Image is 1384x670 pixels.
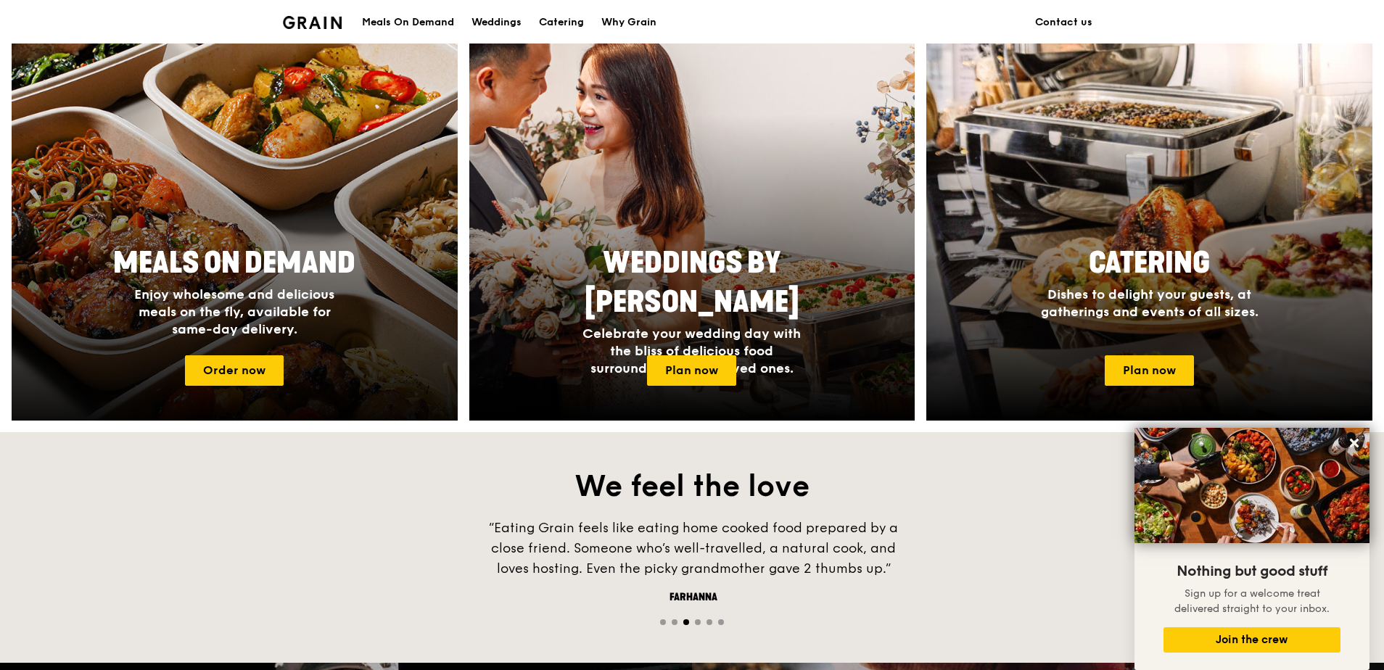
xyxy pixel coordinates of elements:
[1089,246,1210,281] span: Catering
[185,355,284,386] a: Order now
[660,619,666,625] span: Go to slide 1
[683,619,689,625] span: Go to slide 3
[471,1,522,44] div: Weddings
[647,355,736,386] a: Plan now
[1105,355,1194,386] a: Plan now
[1343,431,1366,455] button: Close
[672,619,677,625] span: Go to slide 2
[695,619,701,625] span: Go to slide 4
[476,518,911,579] div: “Eating Grain feels like eating home cooked food prepared by a close friend. Someone who’s well-t...
[1041,286,1259,320] span: Dishes to delight your guests, at gatherings and events of all sizes.
[707,619,712,625] span: Go to slide 5
[926,38,1372,421] a: CateringDishes to delight your guests, at gatherings and events of all sizes.Plan now
[12,38,458,421] a: Meals On DemandEnjoy wholesome and delicious meals on the fly, available for same-day delivery.Or...
[582,326,801,376] span: Celebrate your wedding day with the bliss of delicious food surrounded by your loved ones.
[1026,1,1101,44] a: Contact us
[476,590,911,605] div: Farhanna
[601,1,656,44] div: Why Grain
[469,38,915,421] a: Weddings by [PERSON_NAME]Celebrate your wedding day with the bliss of delicious food surrounded b...
[463,1,530,44] a: Weddings
[362,1,454,44] div: Meals On Demand
[1163,627,1340,653] button: Join the crew
[1177,563,1327,580] span: Nothing but good stuff
[134,286,334,337] span: Enjoy wholesome and delicious meals on the fly, available for same-day delivery.
[1134,428,1369,543] img: DSC07876-Edit02-Large.jpeg
[585,246,799,320] span: Weddings by [PERSON_NAME]
[283,16,342,29] img: Grain
[530,1,593,44] a: Catering
[1174,587,1330,615] span: Sign up for a welcome treat delivered straight to your inbox.
[718,619,724,625] span: Go to slide 6
[539,1,584,44] div: Catering
[593,1,665,44] a: Why Grain
[113,246,355,281] span: Meals On Demand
